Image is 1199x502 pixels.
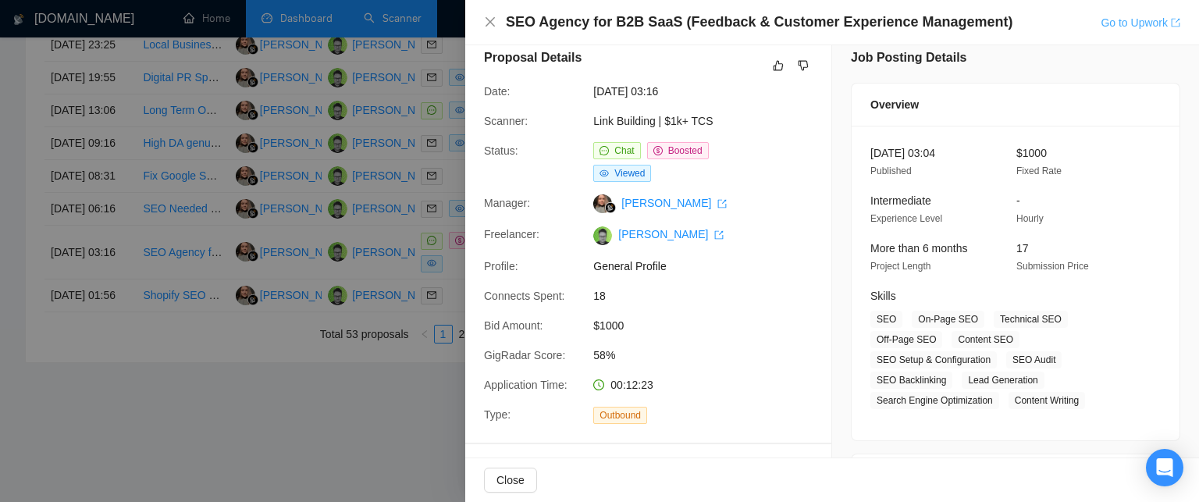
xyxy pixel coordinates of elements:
[484,408,511,421] span: Type:
[484,16,496,29] button: Close
[870,242,968,255] span: More than 6 months
[484,115,528,127] span: Scanner:
[618,228,724,240] a: [PERSON_NAME] export
[1009,392,1085,409] span: Content Writing
[484,319,543,332] span: Bid Amount:
[1146,449,1183,486] div: Open Intercom Messenger
[1016,194,1020,207] span: -
[1016,166,1062,176] span: Fixed Rate
[484,48,582,67] h5: Proposal Details
[593,407,647,424] span: Outbound
[484,16,496,28] span: close
[599,146,609,155] span: message
[714,230,724,240] span: export
[962,372,1044,389] span: Lead Generation
[870,392,999,409] span: Search Engine Optimization
[593,317,827,334] span: $1000
[621,197,727,209] a: [PERSON_NAME] export
[484,144,518,157] span: Status:
[870,166,912,176] span: Published
[593,379,604,390] span: clock-circle
[1016,147,1047,159] span: $1000
[851,48,966,67] h5: Job Posting Details
[506,12,1013,32] h4: SEO Agency for B2B SaaS (Feedback & Customer Experience Management)
[610,379,653,391] span: 00:12:23
[484,349,565,361] span: GigRadar Score:
[870,290,896,302] span: Skills
[798,59,809,72] span: dislike
[599,169,609,178] span: eye
[870,96,919,113] span: Overview
[668,145,703,156] span: Boosted
[912,311,984,328] span: On-Page SEO
[484,290,565,302] span: Connects Spent:
[1016,242,1029,255] span: 17
[870,372,952,389] span: SEO Backlinking
[593,258,827,275] span: General Profile
[1016,213,1044,224] span: Hourly
[593,83,827,100] span: [DATE] 03:16
[717,199,727,208] span: export
[593,347,827,364] span: 58%
[769,56,788,75] button: like
[484,85,510,98] span: Date:
[1101,16,1180,29] a: Go to Upworkexport
[773,59,784,72] span: like
[870,194,931,207] span: Intermediate
[614,145,634,156] span: Chat
[496,472,525,489] span: Close
[605,202,616,213] img: gigradar-bm.png
[870,331,942,348] span: Off-Page SEO
[593,287,827,304] span: 18
[484,260,518,272] span: Profile:
[1171,18,1180,27] span: export
[484,197,530,209] span: Manager:
[870,213,942,224] span: Experience Level
[484,228,539,240] span: Freelancer:
[870,351,997,368] span: SEO Setup & Configuration
[653,146,663,155] span: dollar
[794,56,813,75] button: dislike
[1016,261,1089,272] span: Submission Price
[484,379,567,391] span: Application Time:
[952,331,1019,348] span: Content SEO
[593,226,612,245] img: c1euhFCRNcF_VKxA8t27W0zG1FHWI83KunQRJEBvdq2EAO8T9MCknhYdYkrwF3hEly
[593,115,713,127] a: Link Building | $1k+ TCS
[870,454,1161,497] div: Client Details
[870,147,935,159] span: [DATE] 03:04
[870,261,930,272] span: Project Length
[484,468,537,493] button: Close
[994,311,1068,328] span: Technical SEO
[1006,351,1062,368] span: SEO Audit
[614,168,645,179] span: Viewed
[870,311,902,328] span: SEO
